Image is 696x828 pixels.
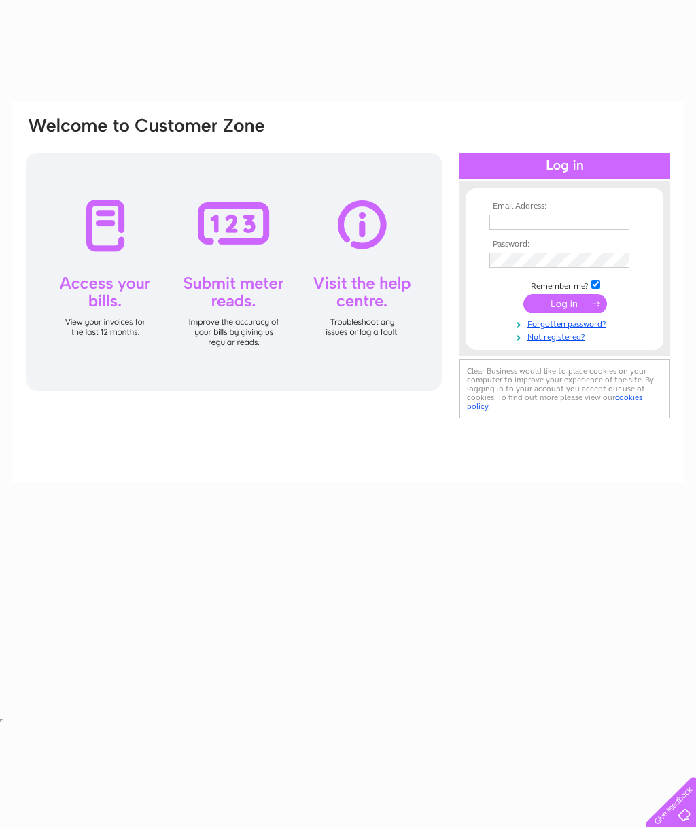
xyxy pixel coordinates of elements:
a: Not registered? [489,329,644,342]
input: Submit [523,294,607,313]
a: cookies policy [467,393,642,411]
td: Remember me? [486,278,644,291]
th: Email Address: [486,202,644,211]
a: Forgotten password? [489,317,644,329]
div: Clear Business would like to place cookies on your computer to improve your experience of the sit... [459,359,670,418]
th: Password: [486,240,644,249]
